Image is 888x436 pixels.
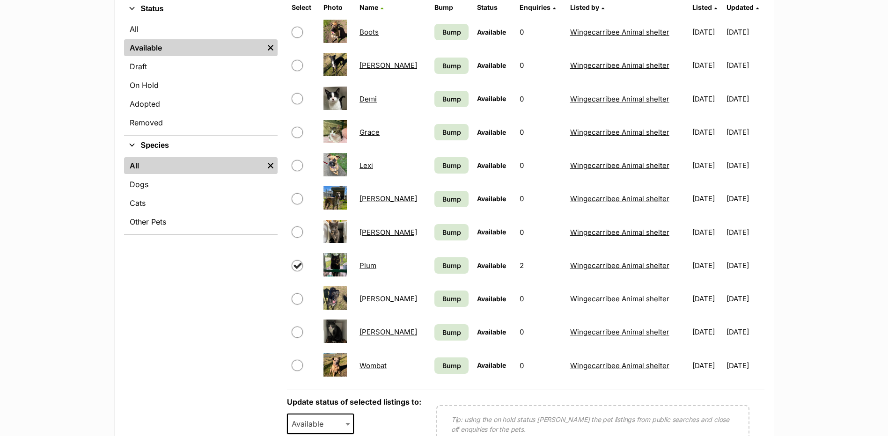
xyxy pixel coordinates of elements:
[477,328,506,336] span: Available
[516,182,565,215] td: 0
[477,28,506,36] span: Available
[124,58,278,75] a: Draft
[570,61,669,70] a: Wingecarribee Animal shelter
[570,3,599,11] span: Listed by
[727,349,763,382] td: [DATE]
[360,261,376,270] a: Plum
[360,94,377,103] a: Demi
[124,19,278,135] div: Status
[689,216,726,248] td: [DATE]
[451,414,734,434] p: Tip: using the on hold status [PERSON_NAME] the pet listings from public searches and close off e...
[434,291,469,307] a: Bump
[434,157,469,174] a: Bump
[124,95,278,112] a: Adopted
[692,3,712,11] span: Listed
[570,28,669,36] a: Wingecarribee Animal shelter
[434,191,469,207] a: Bump
[360,327,417,336] a: [PERSON_NAME]
[442,94,461,104] span: Bump
[442,361,461,371] span: Bump
[570,261,669,270] a: Wingecarribee Animal shelter
[124,139,278,152] button: Species
[442,294,461,304] span: Bump
[516,216,565,248] td: 0
[434,58,469,74] a: Bump
[124,77,278,94] a: On Hold
[124,3,278,15] button: Status
[477,161,506,169] span: Available
[516,49,565,81] td: 0
[516,249,565,282] td: 2
[360,294,417,303] a: [PERSON_NAME]
[477,61,506,69] span: Available
[442,261,461,270] span: Bump
[124,213,278,230] a: Other Pets
[477,361,506,369] span: Available
[287,397,421,407] label: Update status of selected listings to:
[570,128,669,137] a: Wingecarribee Animal shelter
[360,128,380,137] a: Grace
[692,3,717,11] a: Listed
[689,283,726,315] td: [DATE]
[516,83,565,115] td: 0
[477,228,506,236] span: Available
[434,124,469,140] a: Bump
[516,316,565,348] td: 0
[570,294,669,303] a: Wingecarribee Animal shelter
[477,262,506,269] span: Available
[360,361,387,370] a: Wombat
[727,283,763,315] td: [DATE]
[124,114,278,131] a: Removed
[360,61,417,70] a: [PERSON_NAME]
[360,194,417,203] a: [PERSON_NAME]
[516,16,565,48] td: 0
[727,83,763,115] td: [DATE]
[477,195,506,203] span: Available
[434,324,469,341] a: Bump
[727,182,763,215] td: [DATE]
[442,160,461,170] span: Bump
[689,349,726,382] td: [DATE]
[264,39,278,56] a: Remove filter
[570,3,604,11] a: Listed by
[570,228,669,237] a: Wingecarribee Animal shelter
[442,227,461,237] span: Bump
[727,3,759,11] a: Updated
[477,128,506,136] span: Available
[689,116,726,148] td: [DATE]
[570,327,669,336] a: Wingecarribee Animal shelter
[360,28,379,36] a: Boots
[516,116,565,148] td: 0
[727,3,754,11] span: Updated
[520,3,556,11] a: Enquiries
[360,228,417,237] a: [PERSON_NAME]
[287,414,354,434] span: Available
[689,182,726,215] td: [DATE]
[727,216,763,248] td: [DATE]
[689,49,726,81] td: [DATE]
[442,327,461,337] span: Bump
[477,295,506,303] span: Available
[434,24,469,40] a: Bump
[124,155,278,234] div: Species
[124,195,278,211] a: Cats
[516,349,565,382] td: 0
[727,49,763,81] td: [DATE]
[442,127,461,137] span: Bump
[570,94,669,103] a: Wingecarribee Animal shelter
[442,27,461,37] span: Bump
[124,176,278,193] a: Dogs
[727,249,763,282] td: [DATE]
[570,194,669,203] a: Wingecarribee Animal shelter
[124,39,264,56] a: Available
[570,161,669,170] a: Wingecarribee Animal shelter
[288,417,333,430] span: Available
[442,61,461,71] span: Bump
[727,316,763,348] td: [DATE]
[516,149,565,182] td: 0
[434,91,469,107] a: Bump
[516,283,565,315] td: 0
[442,194,461,204] span: Bump
[360,3,383,11] a: Name
[727,116,763,148] td: [DATE]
